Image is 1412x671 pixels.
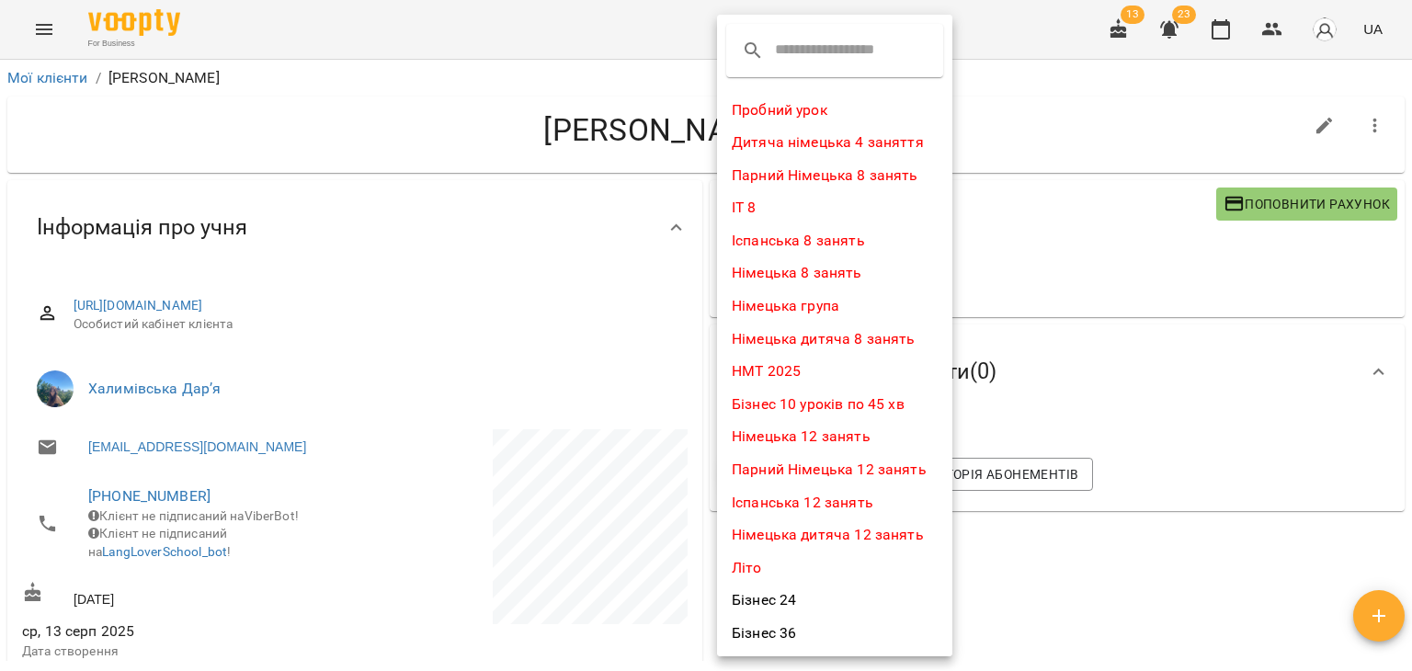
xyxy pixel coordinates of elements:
[717,224,952,257] li: Іспанська 8 занять
[717,355,952,388] li: НМТ 2025
[717,159,952,192] li: Парний Німецька 8 занять
[717,94,952,127] li: Пробний урок
[717,191,952,224] li: ІТ 8
[717,290,952,323] li: Німецька група
[717,388,952,421] li: Бізнес 10 уроків по 45 хв
[717,617,952,650] li: Бізнес 36
[717,256,952,290] li: Німецька 8 занять
[717,584,952,617] li: Бізнес 24
[717,518,952,552] li: Німецька дитяча 12 занять
[717,486,952,519] li: Іспанська 12 занять
[717,453,952,486] li: Парний Німецька 12 занять
[717,552,952,585] li: Літо
[717,420,952,453] li: Німецька 12 занять
[717,323,952,356] li: Німецька дитяча 8 занять
[717,126,952,159] li: Дитяча німецька 4 заняття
